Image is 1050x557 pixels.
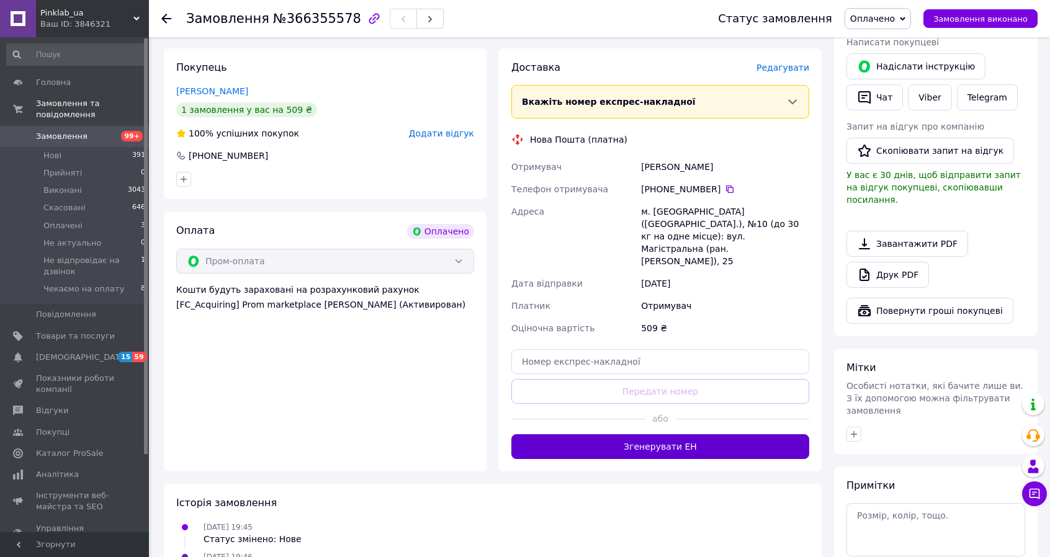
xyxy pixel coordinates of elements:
span: Чекаємо на оплату [43,283,124,295]
div: [DATE] [639,272,812,295]
span: Редагувати [756,63,809,73]
span: Адреса [511,207,544,216]
span: Товари та послуги [36,331,115,342]
span: Прийняті [43,167,82,179]
span: Інструменти веб-майстра та SEO [36,490,115,512]
span: Нові [43,150,61,161]
button: Чат з покупцем [1022,481,1047,506]
div: м. [GEOGRAPHIC_DATA] ([GEOGRAPHIC_DATA].), №10 (до 30 кг на одне місце): вул. Магістральна (ран. ... [639,200,812,272]
div: 1 замовлення у вас на 509 ₴ [176,102,317,117]
span: У вас є 30 днів, щоб відправити запит на відгук покупцеві, скопіювавши посилання. [846,170,1021,205]
span: Запит на відгук про компанію [846,122,984,131]
span: №366355578 [273,11,361,26]
span: Примітки [846,479,895,491]
div: 509 ₴ [639,317,812,339]
button: Повернути гроші покупцеві [846,298,1013,324]
a: Viber [908,84,951,110]
span: Замовлення [36,131,87,142]
span: Оціночна вартість [511,323,595,333]
span: або [645,412,675,425]
span: Управління сайтом [36,523,115,545]
span: Головна [36,77,71,88]
span: Показники роботи компанії [36,373,115,395]
span: Виконані [43,185,82,196]
button: Скопіювати запит на відгук [846,138,1014,164]
span: 100% [189,128,213,138]
span: Дата відправки [511,278,583,288]
span: 59 [132,352,146,362]
div: Кошти будуть зараховані на розрахунковий рахунок [176,283,474,311]
div: Статус замовлення [718,12,832,25]
span: Замовлення [186,11,269,26]
span: Оплачено [850,14,895,24]
a: [PERSON_NAME] [176,86,248,96]
span: Не актуально [43,238,101,249]
span: 646 [132,202,145,213]
input: Номер експрес-накладної [511,349,809,374]
div: [PHONE_NUMBER] [187,149,269,162]
span: Замовлення виконано [933,14,1028,24]
button: Надіслати інструкцію [846,53,985,79]
span: 15 [118,352,132,362]
span: Мітки [846,362,876,373]
div: Статус змінено: Нове [204,533,302,545]
span: Історія замовлення [176,497,277,509]
a: Друк PDF [846,262,929,288]
button: Згенерувати ЕН [511,434,809,459]
span: 391 [132,150,145,161]
div: [FC_Acquiring] Prom marketplace [PERSON_NAME] (Активирован) [176,298,474,311]
span: Оплата [176,225,215,236]
input: Пошук [6,43,146,66]
span: Повідомлення [36,309,96,320]
div: Оплачено [407,224,474,239]
a: Завантажити PDF [846,231,968,257]
span: 99+ [121,131,143,141]
span: Доставка [511,61,560,73]
span: Додати відгук [409,128,474,138]
span: 8 [141,283,145,295]
button: Чат [846,84,903,110]
div: Ваш ID: 3846321 [40,19,149,30]
span: Платник [511,301,550,311]
span: Покупці [36,427,70,438]
span: Вкажіть номер експрес-накладної [522,97,696,107]
span: Телефон отримувача [511,184,608,194]
span: Аналітика [36,469,79,480]
span: Відгуки [36,405,68,416]
div: Повернутися назад [161,12,171,25]
span: [DATE] 19:45 [204,523,253,532]
span: 0 [141,167,145,179]
span: Не відпровідає на дзвінок [43,255,141,277]
div: успішних покупок [176,127,299,140]
span: 3 [141,220,145,231]
span: Отримувач [511,162,562,172]
div: Нова Пошта (платна) [527,133,630,146]
span: 1 [141,255,145,277]
span: [DEMOGRAPHIC_DATA] [36,352,128,363]
span: Скасовані [43,202,86,213]
button: Замовлення виконано [923,9,1038,28]
div: [PHONE_NUMBER] [641,183,809,195]
span: Каталог ProSale [36,448,103,459]
div: [PERSON_NAME] [639,156,812,178]
a: Telegram [957,84,1018,110]
span: Написати покупцеві [846,37,939,47]
span: Pinklab_ua [40,7,133,19]
span: Замовлення та повідомлення [36,98,149,120]
div: Отримувач [639,295,812,317]
span: 0 [141,238,145,249]
span: 3043 [128,185,145,196]
span: Особисті нотатки, які бачите лише ви. З їх допомогою можна фільтрувати замовлення [846,381,1023,416]
span: Покупець [176,61,227,73]
span: Оплачені [43,220,83,231]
